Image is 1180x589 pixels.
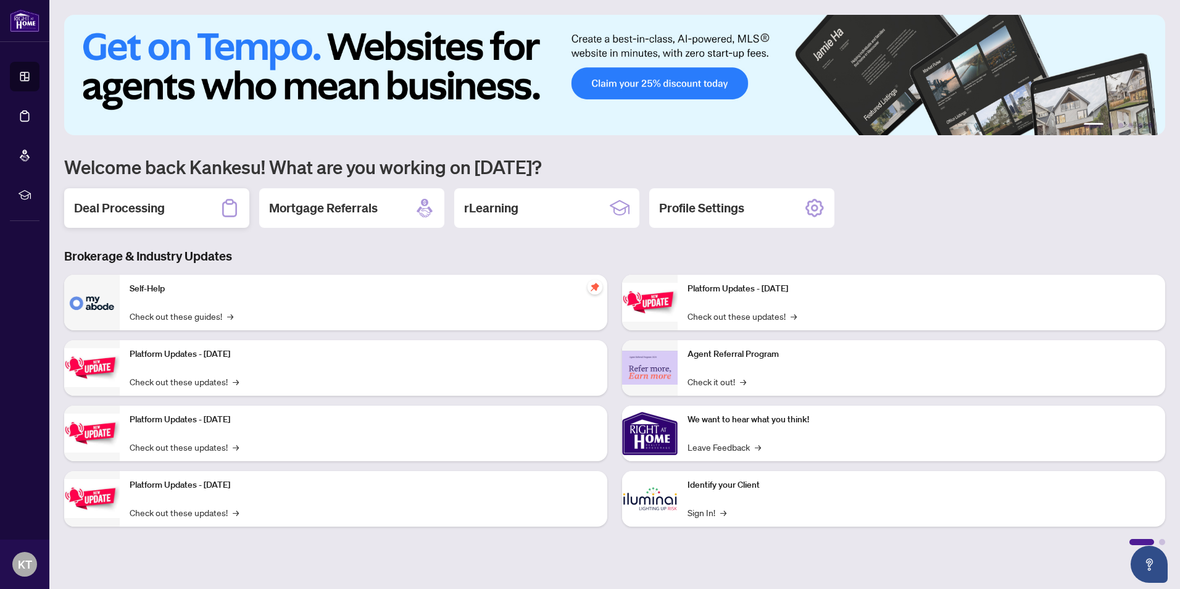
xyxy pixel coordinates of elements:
[1084,123,1103,128] button: 1
[688,478,1155,492] p: Identify your Client
[1118,123,1123,128] button: 3
[64,414,120,453] img: Platform Updates - July 21, 2025
[130,375,239,388] a: Check out these updates!→
[622,471,678,527] img: Identify your Client
[740,375,746,388] span: →
[688,440,761,454] a: Leave Feedback→
[688,309,797,323] a: Check out these updates!→
[130,506,239,519] a: Check out these updates!→
[233,440,239,454] span: →
[791,309,797,323] span: →
[1128,123,1133,128] button: 4
[1131,546,1168,583] button: Open asap
[130,309,233,323] a: Check out these guides!→
[64,479,120,518] img: Platform Updates - July 8, 2025
[74,199,165,217] h2: Deal Processing
[1108,123,1113,128] button: 2
[64,15,1165,135] img: Slide 0
[269,199,378,217] h2: Mortgage Referrals
[1148,123,1153,128] button: 6
[130,282,597,296] p: Self-Help
[755,440,761,454] span: →
[464,199,518,217] h2: rLearning
[130,348,597,361] p: Platform Updates - [DATE]
[622,351,678,385] img: Agent Referral Program
[588,280,602,294] span: pushpin
[720,506,726,519] span: →
[688,375,746,388] a: Check it out!→
[64,248,1165,265] h3: Brokerage & Industry Updates
[622,406,678,461] img: We want to hear what you think!
[688,282,1155,296] p: Platform Updates - [DATE]
[130,440,239,454] a: Check out these updates!→
[688,348,1155,361] p: Agent Referral Program
[130,413,597,427] p: Platform Updates - [DATE]
[659,199,744,217] h2: Profile Settings
[688,413,1155,427] p: We want to hear what you think!
[622,283,678,322] img: Platform Updates - June 23, 2025
[233,506,239,519] span: →
[130,478,597,492] p: Platform Updates - [DATE]
[227,309,233,323] span: →
[64,275,120,330] img: Self-Help
[10,9,39,32] img: logo
[18,556,32,573] span: KT
[233,375,239,388] span: →
[688,506,726,519] a: Sign In!→
[1138,123,1143,128] button: 5
[64,348,120,387] img: Platform Updates - September 16, 2025
[64,155,1165,178] h1: Welcome back Kankesu! What are you working on [DATE]?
